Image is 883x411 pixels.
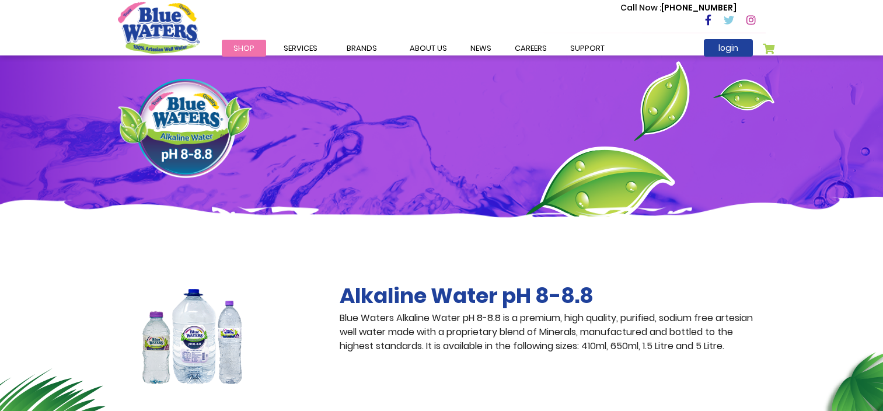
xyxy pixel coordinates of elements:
a: careers [503,40,559,57]
span: Call Now : [620,2,661,13]
span: Services [284,43,317,54]
span: Shop [233,43,254,54]
p: [PHONE_NUMBER] [620,2,737,14]
a: store logo [118,2,200,53]
a: News [459,40,503,57]
p: Blue Waters Alkaline Water pH 8-8.8 is a premium, high quality, purified, sodium free artesian we... [340,311,766,353]
a: login [704,39,753,57]
h2: Alkaline Water pH 8-8.8 [340,283,766,308]
span: Brands [347,43,377,54]
a: about us [398,40,459,57]
a: support [559,40,616,57]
